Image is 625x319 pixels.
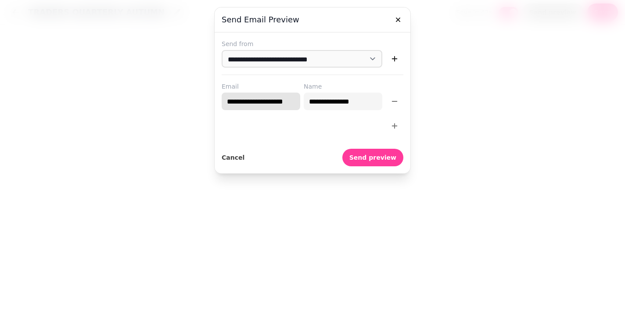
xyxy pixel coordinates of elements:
button: Send preview [342,149,403,166]
label: Email [222,82,300,91]
span: Cancel [222,154,244,161]
span: Send preview [349,154,396,161]
button: Cancel [222,149,244,166]
h3: Send email preview [222,14,403,25]
label: Send from [222,39,403,48]
label: Name [304,82,382,91]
